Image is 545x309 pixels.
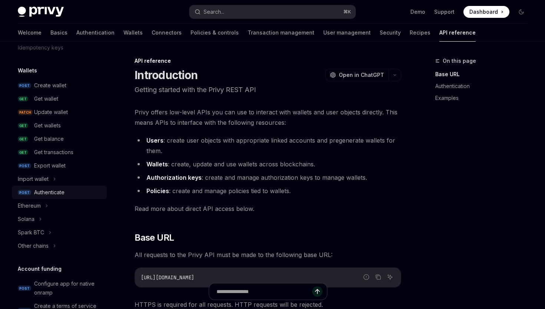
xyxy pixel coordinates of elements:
span: Base URL [135,232,174,244]
div: Get wallet [34,94,58,103]
button: Copy the contents from the code block [373,272,383,282]
p: Getting started with the Privy REST API [135,85,401,95]
div: Create wallet [34,81,66,90]
a: Policies & controls [191,24,239,42]
strong: Policies [146,187,169,195]
span: POST [18,83,31,88]
li: : create and manage policies tied to wallets. [135,186,401,196]
strong: Wallets [146,160,168,168]
div: Export wallet [34,161,66,170]
span: Privy offers low-level APIs you can use to interact with wallets and user objects directly. This ... [135,107,401,128]
span: PATCH [18,110,33,115]
a: Welcome [18,24,42,42]
h5: Wallets [18,66,37,75]
span: POST [18,286,31,291]
a: Support [434,8,455,16]
a: Dashboard [463,6,509,18]
h1: Introduction [135,68,198,82]
a: Authentication [76,24,115,42]
span: ⌘ K [343,9,351,15]
span: POST [18,190,31,195]
div: Update wallet [34,108,68,117]
a: PATCHUpdate wallet [12,105,107,119]
li: : create user objects with appropriate linked accounts and pregenerate wallets for them. [135,135,401,156]
div: Authenticate [34,188,65,197]
div: Get transactions [34,148,73,157]
a: API reference [439,24,476,42]
span: GET [18,96,28,102]
a: POSTExport wallet [12,159,107,172]
span: On this page [443,56,476,65]
a: Authentication [435,80,533,92]
a: Connectors [152,24,182,42]
a: Security [380,24,401,42]
div: Other chains [18,241,49,250]
div: Configure app for native onramp [34,279,102,297]
a: Examples [435,92,533,104]
a: Demo [410,8,425,16]
div: Import wallet [18,175,49,183]
a: GETGet transactions [12,146,107,159]
li: : create and manage authorization keys to manage wallets. [135,172,401,183]
a: Base URL [435,68,533,80]
a: POSTCreate wallet [12,79,107,92]
div: API reference [135,57,401,65]
a: POSTAuthenticate [12,186,107,199]
div: Ethereum [18,201,41,210]
span: All requests to the Privy API must be made to the following base URL: [135,250,401,260]
button: Send message [312,286,323,297]
span: GET [18,136,28,142]
span: GET [18,150,28,155]
a: Recipes [410,24,430,42]
img: dark logo [18,7,64,17]
button: Ask AI [385,272,395,282]
a: GETGet balance [12,132,107,146]
h5: Account funding [18,264,62,273]
a: GETGet wallet [12,92,107,105]
div: Get wallets [34,121,61,130]
a: Wallets [123,24,143,42]
button: Report incorrect code [361,272,371,282]
a: Basics [50,24,67,42]
a: Transaction management [248,24,314,42]
button: Search...⌘K [189,5,355,19]
span: Open in ChatGPT [339,71,384,79]
span: [URL][DOMAIN_NAME] [141,274,194,281]
strong: Authorization keys [146,174,202,181]
strong: Users [146,137,163,144]
div: Get balance [34,134,64,143]
span: GET [18,123,28,129]
a: GETGet wallets [12,119,107,132]
div: Spark BTC [18,228,44,237]
a: User management [323,24,371,42]
div: Solana [18,215,34,224]
span: Dashboard [469,8,498,16]
div: Search... [204,7,224,16]
button: Toggle dark mode [515,6,527,18]
button: Open in ChatGPT [325,69,389,81]
span: Read more about direct API access below. [135,204,401,214]
span: POST [18,163,31,169]
li: : create, update and use wallets across blockchains. [135,159,401,169]
a: POSTConfigure app for native onramp [12,277,107,299]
